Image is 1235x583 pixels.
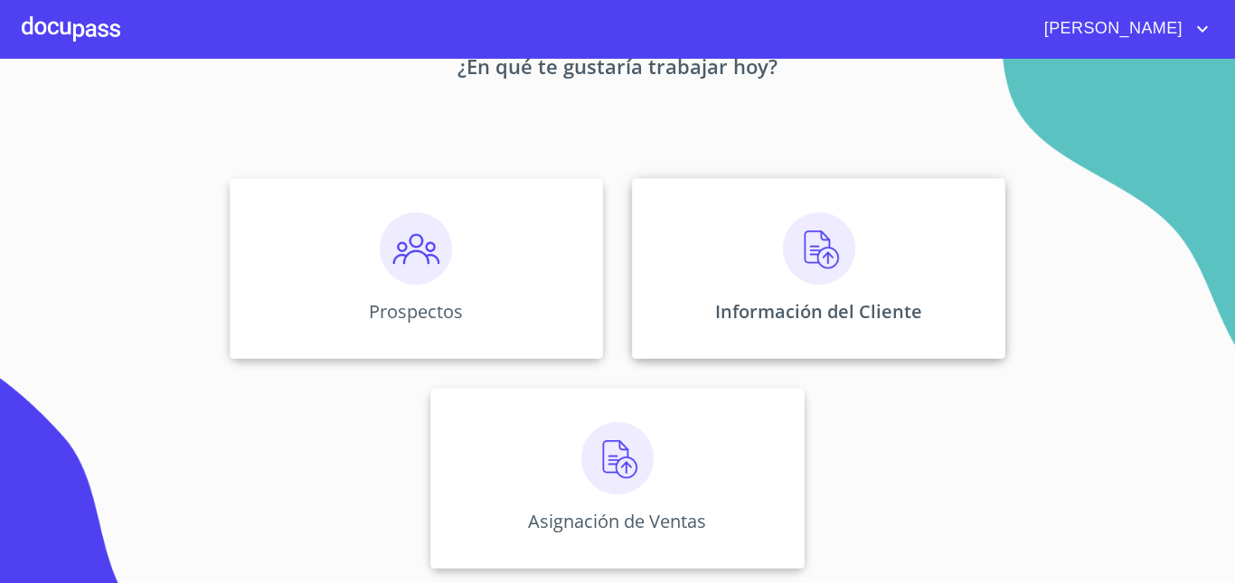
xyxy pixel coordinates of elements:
[369,299,463,324] p: Prospectos
[783,212,855,285] img: carga.png
[380,212,452,285] img: prospectos.png
[581,422,654,494] img: carga.png
[528,509,706,533] p: Asignación de Ventas
[1031,14,1192,43] span: [PERSON_NAME]
[715,299,922,324] p: Información del Cliente
[1031,14,1213,43] button: account of current user
[61,52,1174,88] p: ¿En qué te gustaría trabajar hoy?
